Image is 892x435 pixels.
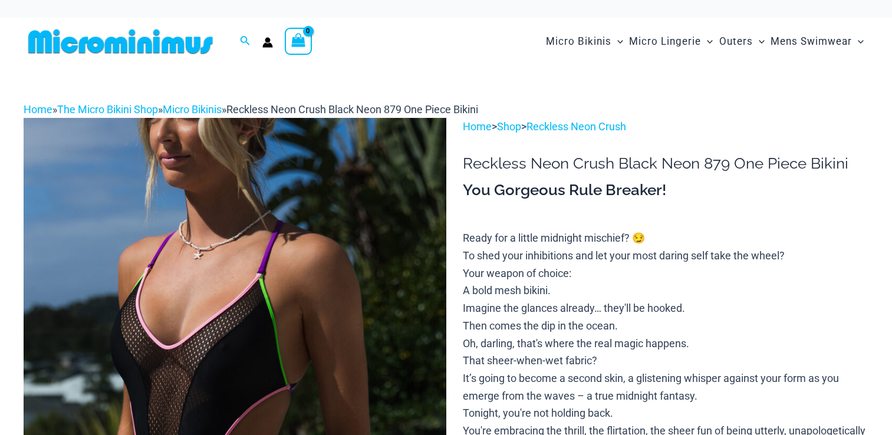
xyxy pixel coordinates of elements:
[262,37,273,48] a: Account icon link
[526,120,626,133] a: Reckless Neon Crush
[497,120,521,133] a: Shop
[163,103,222,116] a: Micro Bikinis
[626,24,716,60] a: Micro LingerieMenu ToggleMenu Toggle
[701,27,713,57] span: Menu Toggle
[24,103,52,116] a: Home
[629,27,701,57] span: Micro Lingerie
[768,24,867,60] a: Mens SwimwearMenu ToggleMenu Toggle
[463,120,492,133] a: Home
[24,28,218,55] img: MM SHOP LOGO FLAT
[546,27,611,57] span: Micro Bikinis
[463,118,868,136] p: > >
[57,103,158,116] a: The Micro Bikini Shop
[716,24,768,60] a: OutersMenu ToggleMenu Toggle
[463,180,868,200] h3: You Gorgeous Rule Breaker!
[753,27,765,57] span: Menu Toggle
[541,22,868,61] nav: Site Navigation
[463,154,868,173] h1: Reckless Neon Crush Black Neon 879 One Piece Bikini
[611,27,623,57] span: Menu Toggle
[285,28,312,55] a: View Shopping Cart, empty
[719,27,753,57] span: Outers
[24,103,478,116] span: » » »
[771,27,852,57] span: Mens Swimwear
[852,27,864,57] span: Menu Toggle
[226,103,478,116] span: Reckless Neon Crush Black Neon 879 One Piece Bikini
[240,34,251,49] a: Search icon link
[543,24,626,60] a: Micro BikinisMenu ToggleMenu Toggle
